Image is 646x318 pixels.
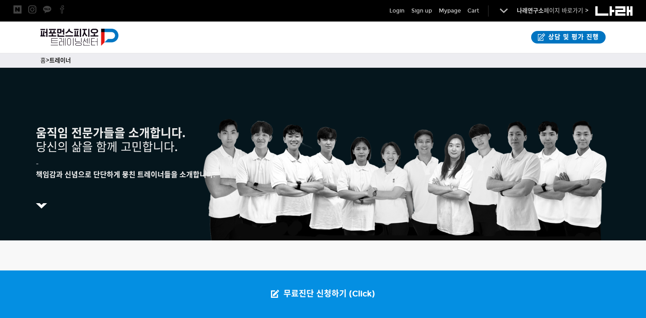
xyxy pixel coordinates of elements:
[36,160,39,167] span: -
[517,7,544,14] strong: 나래연구소
[546,33,599,42] span: 상담 및 평가 진행
[531,31,606,44] a: 상담 및 평가 진행
[36,126,185,140] strong: 움직임 전문가들을 소개합니다.
[517,7,589,14] a: 나래연구소페이지 바로가기 >
[40,57,46,64] a: 홈
[36,170,215,179] strong: 책임감과 신념으로 단단하게 뭉친 트레이너들을 소개합니다.
[389,6,405,15] a: Login
[49,57,71,64] a: 트레이너
[467,6,479,15] a: Cart
[439,6,461,15] a: Mypage
[411,6,432,15] a: Sign up
[262,270,384,318] a: 무료진단 신청하기 (Click)
[36,140,178,154] span: 당신의 삶을 함께 고민합니다.
[36,203,47,209] img: 5c68986d518ea.png
[40,56,606,65] p: >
